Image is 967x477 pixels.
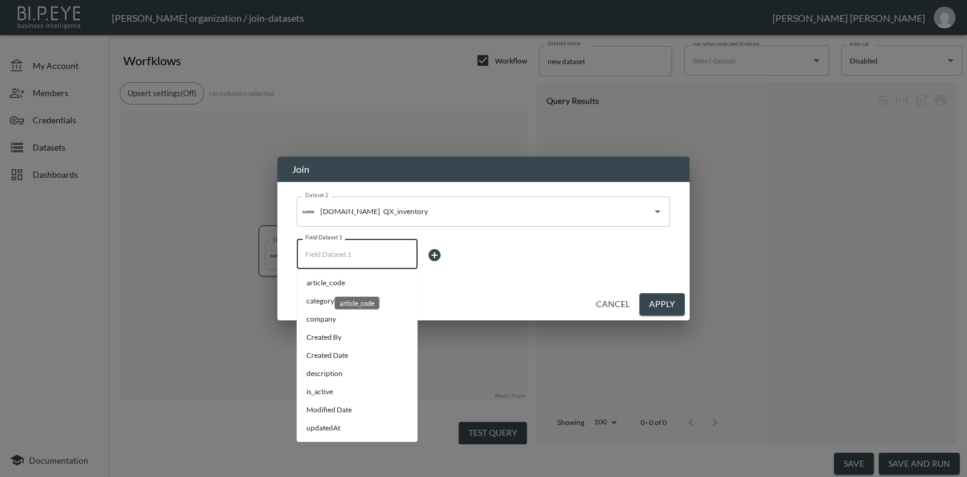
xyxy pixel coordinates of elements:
[380,202,631,221] input: Select dataset
[306,277,408,288] span: article_code
[277,157,690,182] h2: Join
[639,293,685,316] button: Apply
[306,386,408,397] span: is_active
[305,233,342,241] label: Field Dataset 1
[302,244,412,264] input: Field Dataset 1
[649,203,666,220] button: Open
[306,368,408,379] span: description
[306,423,408,433] span: updatedAt
[306,404,408,415] span: Modified Date
[306,350,408,361] span: Created Date
[302,206,314,218] img: bubble.io icon
[306,332,408,343] span: Created By
[320,206,380,216] p: [DOMAIN_NAME]
[591,293,635,316] button: Cancel
[335,297,380,310] div: article_code
[306,296,408,307] span: category
[305,191,329,199] label: Dataset 2
[306,314,408,325] span: company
